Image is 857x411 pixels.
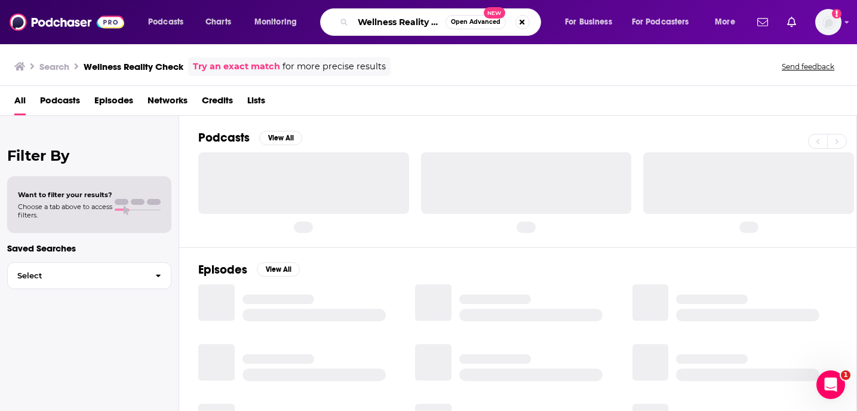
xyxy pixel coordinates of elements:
[7,147,171,164] h2: Filter By
[331,8,552,36] div: Search podcasts, credits, & more...
[148,14,183,30] span: Podcasts
[198,262,300,277] a: EpisodesView All
[198,130,302,145] a: PodcastsView All
[14,91,26,115] a: All
[815,9,841,35] button: Show profile menu
[7,243,171,254] p: Saved Searches
[778,62,838,72] button: Send feedback
[841,370,850,380] span: 1
[247,91,265,115] a: Lists
[40,91,80,115] a: Podcasts
[39,61,69,72] h3: Search
[715,14,735,30] span: More
[94,91,133,115] a: Episodes
[254,14,297,30] span: Monitoring
[624,13,707,32] button: open menu
[832,9,841,19] svg: Add a profile image
[707,13,750,32] button: open menu
[148,91,188,115] a: Networks
[198,130,250,145] h2: Podcasts
[282,60,386,73] span: for more precise results
[18,191,112,199] span: Want to filter your results?
[202,91,233,115] a: Credits
[198,13,238,32] a: Charts
[205,14,231,30] span: Charts
[259,131,302,145] button: View All
[140,13,199,32] button: open menu
[815,9,841,35] img: User Profile
[257,262,300,277] button: View All
[752,12,773,32] a: Show notifications dropdown
[484,7,505,19] span: New
[193,60,280,73] a: Try an exact match
[815,9,841,35] span: Logged in as jennarohl
[246,13,312,32] button: open menu
[816,370,845,399] iframe: Intercom live chat
[8,272,146,280] span: Select
[451,19,500,25] span: Open Advanced
[10,11,124,33] img: Podchaser - Follow, Share and Rate Podcasts
[18,203,112,219] span: Choose a tab above to access filters.
[353,13,446,32] input: Search podcasts, credits, & more...
[7,262,171,289] button: Select
[565,14,612,30] span: For Business
[632,14,689,30] span: For Podcasters
[84,61,183,72] h3: Wellness Reality Check
[557,13,627,32] button: open menu
[198,262,247,277] h2: Episodes
[782,12,801,32] a: Show notifications dropdown
[446,15,506,29] button: Open AdvancedNew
